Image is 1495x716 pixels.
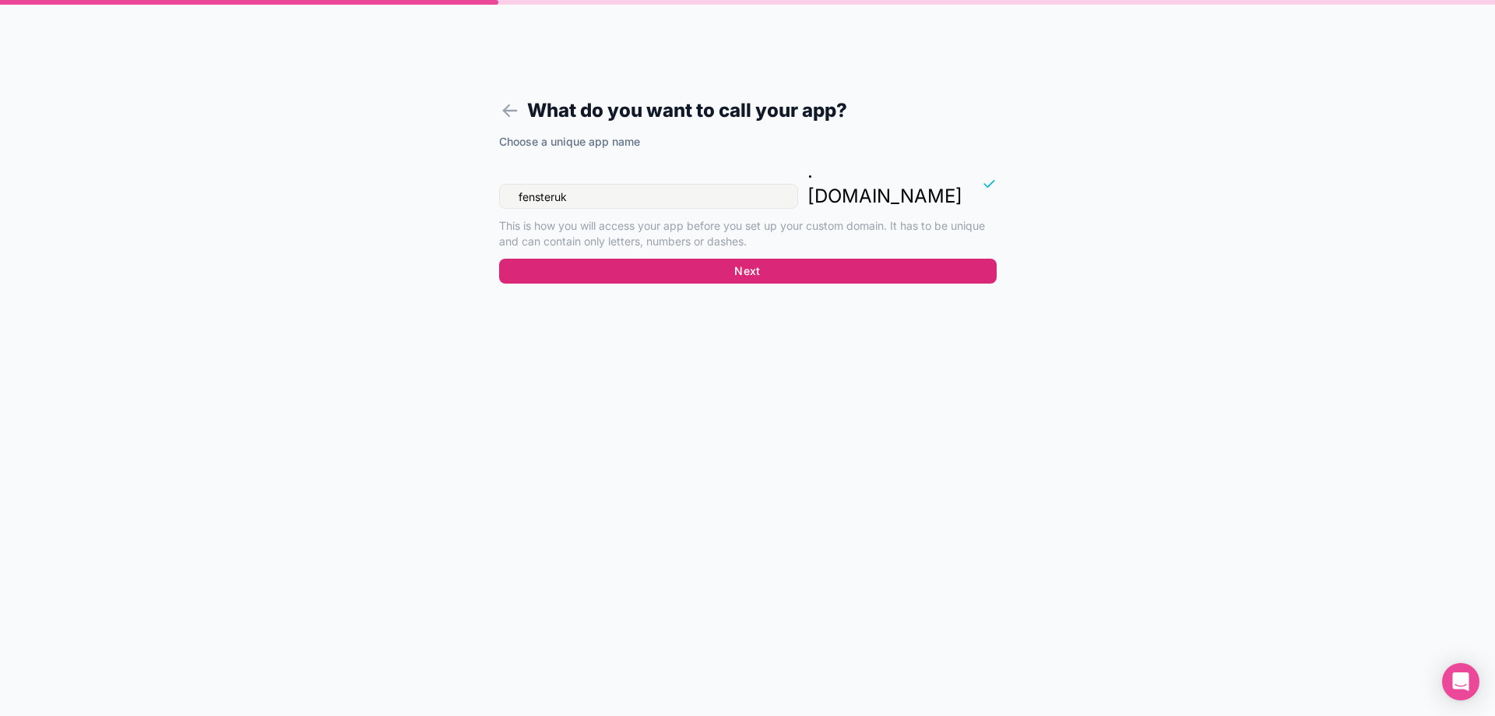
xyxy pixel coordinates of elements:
label: Choose a unique app name [499,134,640,150]
p: This is how you will access your app before you set up your custom domain. It has to be unique an... [499,218,997,249]
h1: What do you want to call your app? [499,97,997,125]
button: Next [499,259,997,284]
div: Open Intercom Messenger [1442,663,1479,700]
input: fensteruk [499,184,798,209]
p: . [DOMAIN_NAME] [807,159,962,209]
